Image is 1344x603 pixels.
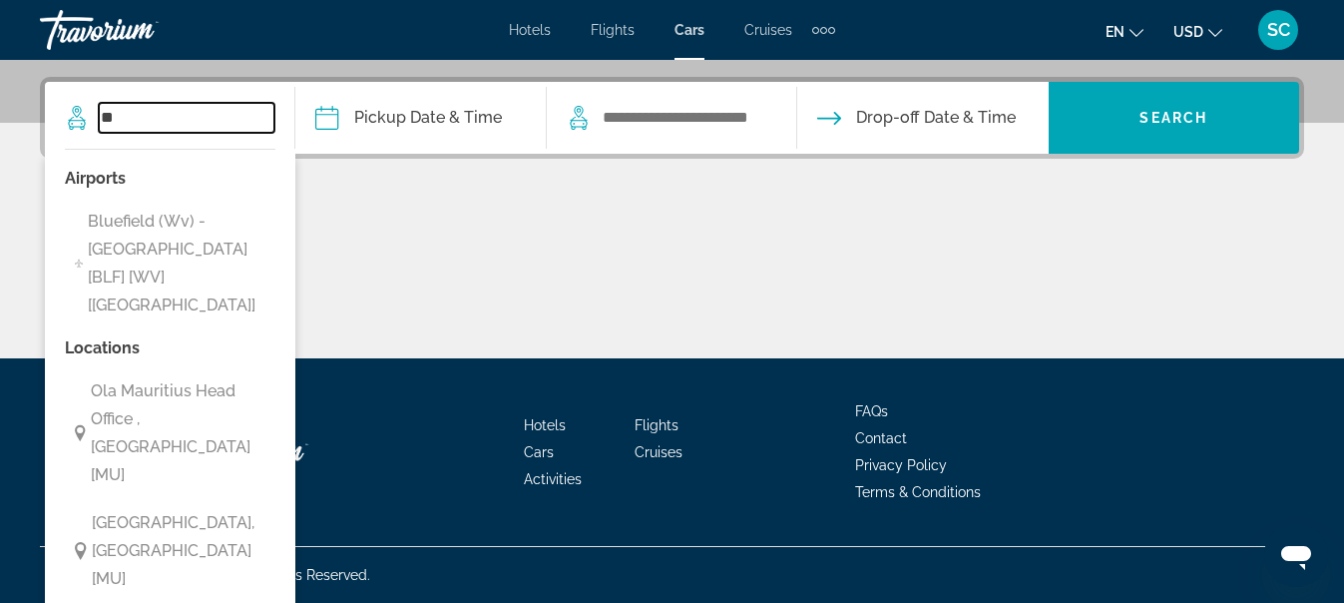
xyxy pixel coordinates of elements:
button: Change currency [1173,17,1222,46]
a: Cars [674,22,704,38]
a: Flights [635,417,678,433]
span: [GEOGRAPHIC_DATA], [GEOGRAPHIC_DATA] [MU] [92,509,271,593]
a: Terms & Conditions [855,484,981,500]
span: Search [1139,110,1207,126]
a: Travorium [40,4,239,56]
span: Bluefield (Wv) - [GEOGRAPHIC_DATA] [BLF] [WV] [[GEOGRAPHIC_DATA]] [88,208,271,319]
p: Airports [65,165,281,193]
button: User Menu [1252,9,1304,51]
a: Activities [524,471,582,487]
a: Flights [591,22,635,38]
button: Bluefield (Wv) - [GEOGRAPHIC_DATA] [BLF] [WV] [[GEOGRAPHIC_DATA]] [65,203,281,324]
button: Pickup date [315,82,502,154]
button: Ola Mauritius Head Office , [GEOGRAPHIC_DATA] [MU] [65,372,281,494]
a: Hotels [509,22,551,38]
button: Change language [1106,17,1143,46]
a: Cruises [744,22,792,38]
a: Hotels [524,417,566,433]
a: FAQs [855,403,888,419]
p: Locations [65,334,281,362]
a: Privacy Policy [855,457,947,473]
a: Contact [855,430,907,446]
span: SC [1267,20,1290,40]
button: Extra navigation items [812,14,835,46]
button: Drop-off date [817,82,1016,154]
span: Drop-off Date & Time [856,104,1016,132]
iframe: Button to launch messaging window [1264,523,1328,587]
span: USD [1173,24,1203,40]
button: [GEOGRAPHIC_DATA], [GEOGRAPHIC_DATA] [MU] [65,504,281,598]
a: Cars [524,444,554,460]
div: Search widget [45,82,1299,154]
span: Ola Mauritius Head Office , [GEOGRAPHIC_DATA] [MU] [91,377,271,489]
span: en [1106,24,1124,40]
a: Cruises [635,444,682,460]
button: Search [1049,82,1299,154]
